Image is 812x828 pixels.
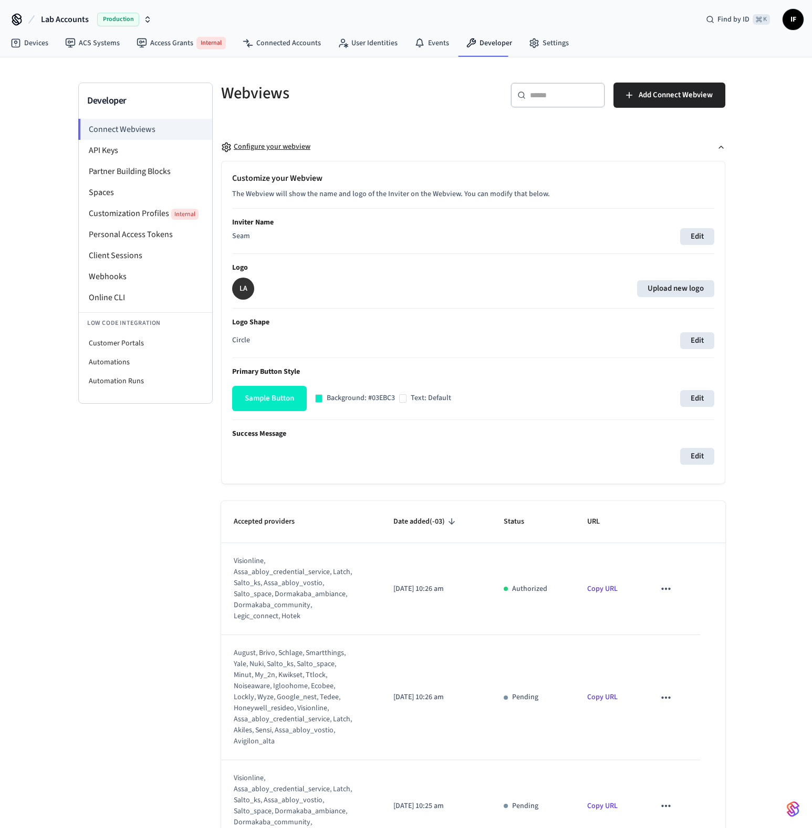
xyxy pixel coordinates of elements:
[232,231,250,242] p: Seam
[232,172,714,185] h2: Customize your Webview
[79,372,212,391] li: Automation Runs
[2,34,57,53] a: Devices
[79,182,212,203] li: Spaces
[512,801,538,812] p: Pending
[79,353,212,372] li: Automations
[221,133,725,161] button: Configure your webview
[406,34,457,53] a: Events
[393,514,459,530] span: Date added(-03)
[784,10,803,29] span: IF
[240,283,247,294] p: LA
[221,141,310,152] div: Configure your webview
[79,224,212,245] li: Personal Access Tokens
[79,203,212,224] li: Customization Profiles
[393,692,478,703] p: [DATE] 10:26 am
[393,584,478,595] p: [DATE] 10:26 am
[512,692,538,703] p: Pending
[234,514,308,530] span: Accepted providers
[587,692,618,702] a: Copy URL
[232,386,307,411] button: Sample Button
[234,556,355,622] div: visionline, assa_abloy_credential_service, latch, salto_ks, assa_abloy_vostio, salto_space, dorma...
[79,245,212,266] li: Client Sessions
[680,332,714,349] button: Edit
[680,390,714,407] button: Edit
[79,140,212,161] li: API Keys
[232,428,714,439] p: Success Message
[787,801,799,817] img: SeamLogoGradient.69752ec5.svg
[680,228,714,245] button: Edit
[504,514,538,530] span: Status
[680,448,714,465] button: Edit
[587,514,613,530] span: URL
[57,34,128,53] a: ACS Systems
[79,334,212,353] li: Customer Portals
[232,262,714,273] p: Logo
[79,161,212,182] li: Partner Building Blocks
[234,648,355,747] div: august, brivo, schlage, smartthings, yale, nuki, salto_ks, salto_space, minut, my_2n, kwikset, tt...
[79,266,212,287] li: Webhooks
[587,801,618,811] a: Copy URL
[457,34,520,53] a: Developer
[87,94,204,108] h3: Developer
[78,119,212,140] li: Connect Webviews
[232,217,714,228] p: Inviter Name
[196,37,226,49] span: Internal
[783,9,804,30] button: IF
[79,287,212,308] li: Online CLI
[232,317,714,328] p: Logo Shape
[221,161,725,493] div: Configure your webview
[613,83,725,108] button: Add Connect Webview
[639,88,713,102] span: Add Connect Webview
[512,584,547,595] p: Authorized
[232,366,714,377] p: Primary Button Style
[221,83,467,104] h5: Webviews
[232,335,250,346] p: Circle
[520,34,577,53] a: Settings
[411,393,451,404] p: Text: Default
[329,34,406,53] a: User Identities
[128,33,234,54] a: Access GrantsInternal
[232,189,714,200] p: The Webview will show the name and logo of the Inviter on the Webview. You can modify that below.
[234,34,329,53] a: Connected Accounts
[171,209,199,220] span: Internal
[587,584,618,594] a: Copy URL
[393,801,478,812] p: [DATE] 10:25 am
[637,280,714,297] label: Upload new logo
[327,393,395,404] p: Background: #03EBC3
[79,312,212,334] li: Low Code Integration
[717,14,749,25] span: Find by ID
[97,13,139,26] span: Production
[41,13,89,26] span: Lab Accounts
[698,10,778,29] div: Find by ID⌘ K
[753,14,770,25] span: ⌘ K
